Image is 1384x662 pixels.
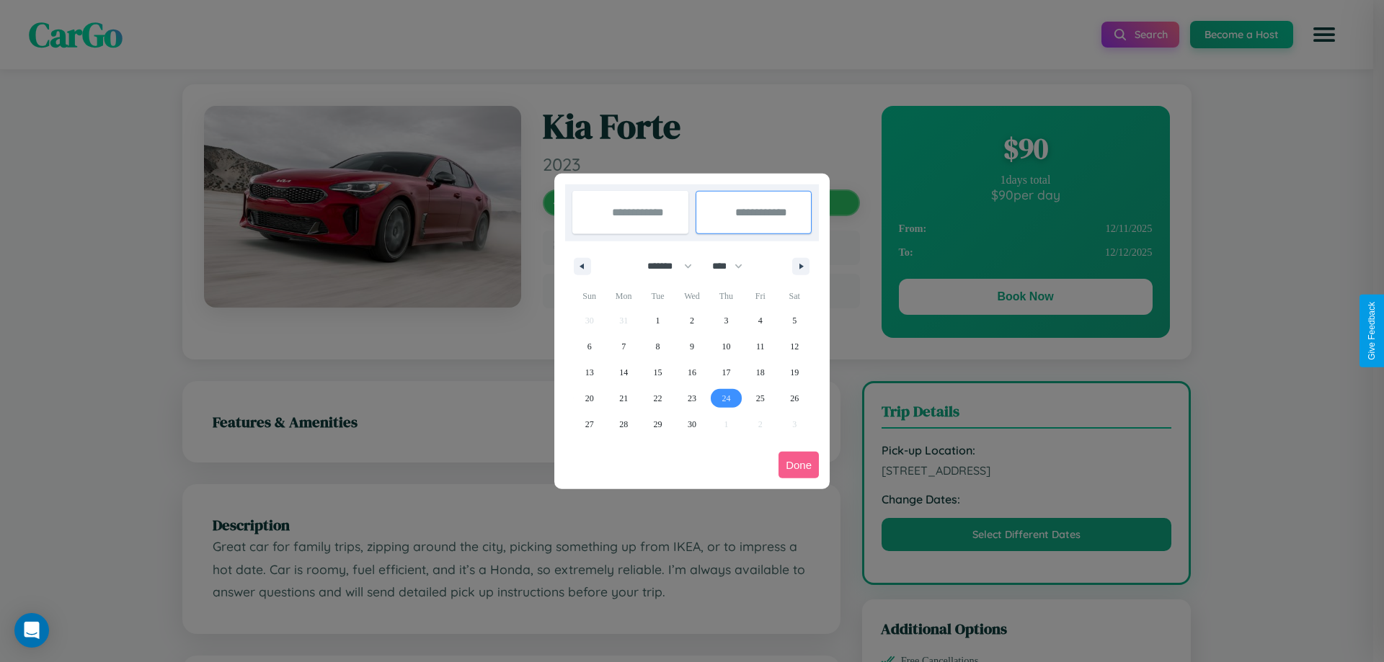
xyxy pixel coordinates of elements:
[606,334,640,359] button: 7
[790,359,799,385] span: 19
[641,359,675,385] button: 15
[572,385,606,411] button: 20
[758,308,763,334] span: 4
[688,385,696,411] span: 23
[1367,302,1377,360] div: Give Feedback
[654,411,662,437] span: 29
[722,385,730,411] span: 24
[606,385,640,411] button: 21
[572,285,606,308] span: Sun
[572,359,606,385] button: 13
[585,385,594,411] span: 20
[778,334,812,359] button: 12
[743,359,777,385] button: 18
[743,385,777,411] button: 25
[688,411,696,437] span: 30
[606,411,640,437] button: 28
[743,308,777,334] button: 4
[656,334,660,359] span: 8
[641,308,675,334] button: 1
[675,285,709,308] span: Wed
[606,285,640,308] span: Mon
[654,385,662,411] span: 22
[606,359,640,385] button: 14
[709,285,743,308] span: Thu
[641,285,675,308] span: Tue
[743,285,777,308] span: Fri
[619,359,628,385] span: 14
[756,334,765,359] span: 11
[778,308,812,334] button: 5
[641,411,675,437] button: 29
[572,411,606,437] button: 27
[619,385,628,411] span: 21
[743,334,777,359] button: 11
[572,334,606,359] button: 6
[675,359,709,385] button: 16
[14,613,49,648] div: Open Intercom Messenger
[778,385,812,411] button: 26
[722,359,730,385] span: 17
[641,334,675,359] button: 8
[654,359,662,385] span: 15
[709,385,743,411] button: 24
[778,359,812,385] button: 19
[656,308,660,334] span: 1
[709,359,743,385] button: 17
[688,359,696,385] span: 16
[790,385,799,411] span: 26
[585,411,594,437] span: 27
[690,334,694,359] span: 9
[675,308,709,334] button: 2
[709,334,743,359] button: 10
[724,308,728,334] span: 3
[675,385,709,411] button: 23
[619,411,628,437] span: 28
[675,411,709,437] button: 30
[790,334,799,359] span: 12
[709,308,743,334] button: 3
[778,285,812,308] span: Sat
[690,308,694,334] span: 2
[675,334,709,359] button: 9
[756,385,765,411] span: 25
[792,308,797,334] span: 5
[778,452,819,478] button: Done
[641,385,675,411] button: 22
[585,359,594,385] span: 13
[621,334,626,359] span: 7
[722,334,730,359] span: 10
[587,334,592,359] span: 6
[756,359,765,385] span: 18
